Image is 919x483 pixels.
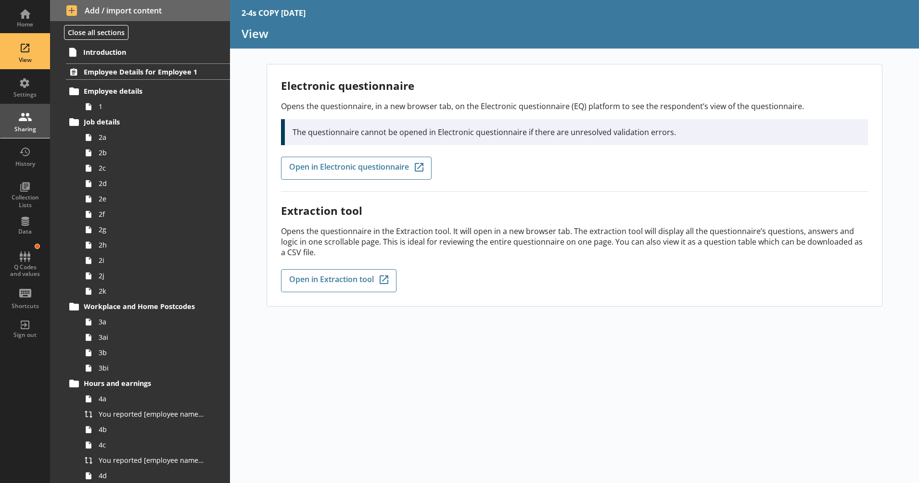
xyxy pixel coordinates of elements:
[99,179,205,188] span: 2d
[81,268,230,284] a: 2j
[281,101,868,111] p: Opens the questionnaire, in a new browser tab, on the Electronic questionnaire (EQ) platform to s...
[99,471,205,480] span: 4d
[8,21,42,28] div: Home
[81,130,230,145] a: 2a
[81,284,230,299] a: 2k
[99,333,205,342] span: 3ai
[84,67,201,76] span: Employee Details for Employee 1
[81,422,230,437] a: 4b
[66,114,230,130] a: Job details
[99,256,205,265] span: 2i
[99,271,205,280] span: 2j
[99,240,205,249] span: 2h
[99,425,205,434] span: 4b
[8,125,42,133] div: Sharing
[81,99,230,114] a: 1
[8,160,42,168] div: History
[8,194,42,209] div: Collection Lists
[281,157,432,180] a: Open in Electronic questionnaire
[99,348,205,357] span: 3b
[83,48,201,57] span: Introduction
[81,237,230,253] a: 2h
[99,148,205,157] span: 2b
[65,44,230,60] a: Introduction
[70,299,230,376] li: Workplace and Home Postcodes3a3ai3b3bi
[70,114,230,299] li: Job details2a2b2c2d2e2f2g2h2i2j2k
[242,8,306,18] div: 2-4s COPY [DATE]
[99,317,205,326] span: 3a
[281,269,396,292] a: Open in Extraction tool
[84,87,201,96] span: Employee details
[281,226,868,258] p: Opens the questionnaire in the Extraction tool. It will open in a new browser tab. The extraction...
[81,360,230,376] a: 3bi
[81,437,230,453] a: 4c
[84,379,201,388] span: Hours and earnings
[84,117,201,126] span: Job details
[81,453,230,468] a: You reported [employee name]'s basic pay earned for work carried out in the pay period that inclu...
[99,394,205,403] span: 4a
[99,102,205,111] span: 1
[99,163,205,173] span: 2c
[8,228,42,235] div: Data
[293,127,860,137] p: The questionnaire cannot be opened in Electronic questionnaire if there are unresolved validation...
[66,299,230,314] a: Workplace and Home Postcodes
[289,163,409,173] span: Open in Electronic questionnaire
[99,225,205,234] span: 2g
[81,253,230,268] a: 2i
[99,456,205,465] span: You reported [employee name]'s basic pay earned for work carried out in the pay period that inclu...
[99,363,205,372] span: 3bi
[99,210,205,219] span: 2f
[81,330,230,345] a: 3ai
[81,407,230,422] a: You reported [employee name]'s pay period that included [Reference Date] to be [Untitled answer]....
[242,26,908,41] h1: View
[81,176,230,191] a: 2d
[81,391,230,407] a: 4a
[281,78,868,93] h2: Electronic questionnaire
[99,409,205,419] span: You reported [employee name]'s pay period that included [Reference Date] to be [Untitled answer]....
[99,133,205,142] span: 2a
[64,25,128,40] button: Close all sections
[66,5,214,16] span: Add / import content
[8,302,42,310] div: Shortcuts
[8,91,42,99] div: Settings
[8,331,42,339] div: Sign out
[70,84,230,114] li: Employee details1
[8,264,42,278] div: Q Codes and values
[81,345,230,360] a: 3b
[81,161,230,176] a: 2c
[8,56,42,64] div: View
[289,275,374,286] span: Open in Extraction tool
[66,84,230,99] a: Employee details
[81,207,230,222] a: 2f
[281,203,868,218] h2: Extraction tool
[81,222,230,237] a: 2g
[99,286,205,296] span: 2k
[99,194,205,203] span: 2e
[81,314,230,330] a: 3a
[99,440,205,449] span: 4c
[66,63,230,80] a: Employee Details for Employee 1
[81,191,230,207] a: 2e
[84,302,201,311] span: Workplace and Home Postcodes
[66,376,230,391] a: Hours and earnings
[81,145,230,161] a: 2b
